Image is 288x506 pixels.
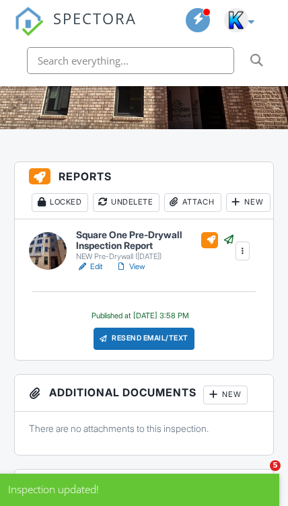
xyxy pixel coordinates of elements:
[14,7,44,36] img: The Best Home Inspection Software - Spectora
[14,20,137,46] a: SPECTORA
[15,162,273,220] h3: Reports
[76,261,103,273] a: Edit
[115,261,145,273] a: View
[29,422,258,435] p: There are no attachments to this inspection.
[92,311,189,320] div: Published at [DATE] 3:58 PM
[15,375,273,412] h3: Additional Documents
[32,193,88,212] div: Locked
[226,193,271,212] div: New
[242,460,275,493] iframe: Intercom live chat
[94,328,195,351] div: Resend Email/Text
[224,8,248,32] img: 8699206_0.jpg
[27,47,234,74] input: Search everything...
[164,193,221,212] div: Attach
[76,229,234,250] h6: Square One Pre-Drywall Inspection Report
[76,252,234,261] div: NEW Pre-Drywall ([DATE])
[76,229,234,260] a: Square One Pre-Drywall Inspection Report NEW Pre-Drywall ([DATE])
[93,193,159,212] div: Undelete
[270,460,281,471] span: 5
[203,386,248,404] div: New
[53,7,137,28] span: SPECTORA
